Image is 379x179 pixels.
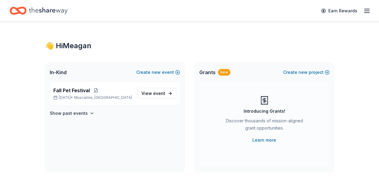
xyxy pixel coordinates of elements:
[50,69,67,76] span: In-Kind
[137,88,176,99] a: View event
[244,108,285,115] div: Introducing Grants!
[298,69,308,76] span: new
[50,110,94,117] button: Show past events
[10,4,68,18] a: Home
[223,117,305,134] div: Discover thousands of mission-aligned grant opportunities.
[317,5,361,16] a: Earn Rewards
[136,69,180,76] button: Createnewevent
[283,69,330,76] button: Createnewproject
[153,91,165,96] span: event
[50,110,88,117] h4: Show past events
[199,69,216,76] span: Grants
[53,87,90,94] span: Fall Pet Festival
[74,95,132,100] span: Muscatine, [GEOGRAPHIC_DATA]
[252,137,276,144] a: Learn more
[141,90,165,97] span: View
[53,95,133,100] p: [DATE] •
[218,69,230,76] div: New
[152,69,161,76] span: new
[45,41,334,51] div: 👋 Hi Meagan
